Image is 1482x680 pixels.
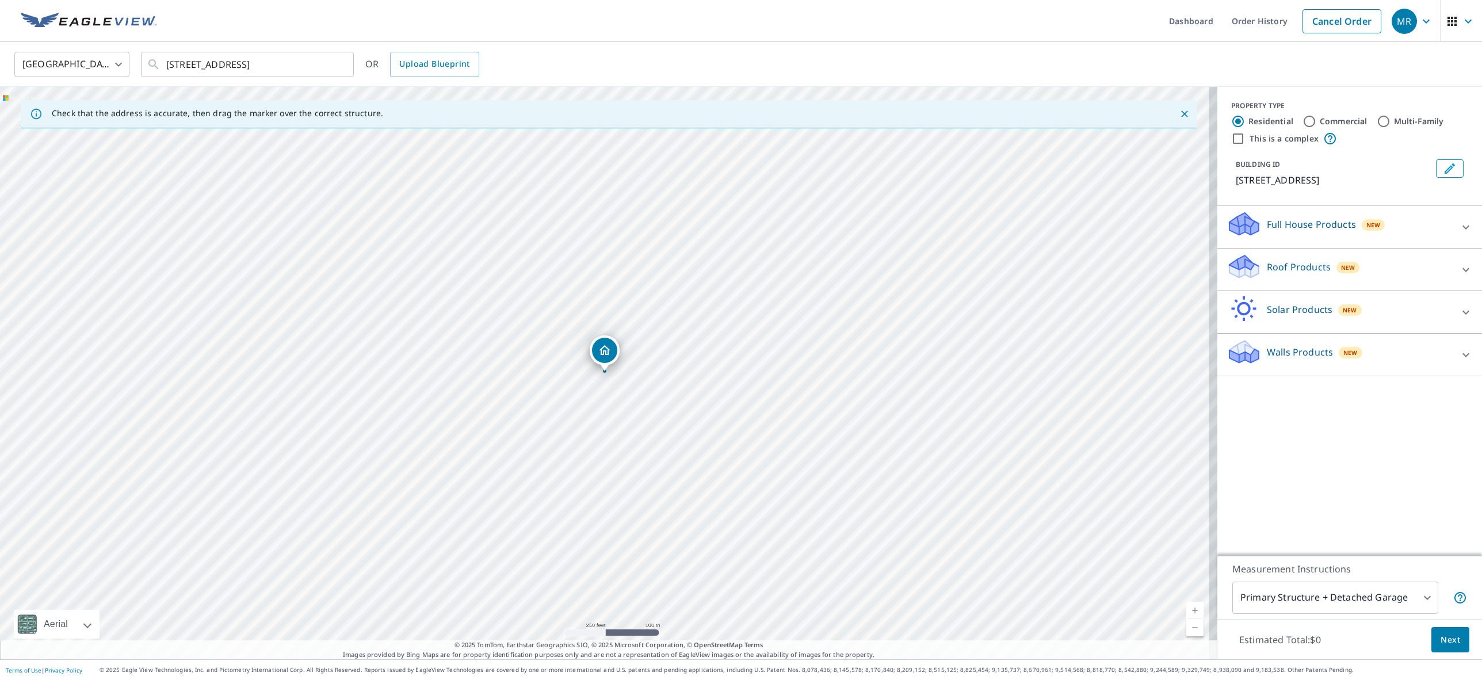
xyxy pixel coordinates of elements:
label: Residential [1248,116,1293,127]
label: Multi-Family [1394,116,1444,127]
button: Close [1177,106,1192,121]
img: EV Logo [21,13,156,30]
div: OR [365,52,479,77]
div: [GEOGRAPHIC_DATA] [14,48,129,81]
p: Check that the address is accurate, then drag the marker over the correct structure. [52,108,383,119]
button: Next [1431,627,1469,653]
span: Upload Blueprint [399,57,469,71]
a: Privacy Policy [45,666,82,674]
span: Next [1441,633,1460,647]
div: Solar ProductsNew [1227,296,1473,328]
span: New [1343,305,1357,315]
p: © 2025 Eagle View Technologies, Inc. and Pictometry International Corp. All Rights Reserved. Repo... [100,666,1476,674]
p: Walls Products [1267,345,1333,359]
input: Search by address or latitude-longitude [166,48,330,81]
a: OpenStreetMap [694,640,742,649]
button: Edit building 1 [1436,159,1464,178]
span: New [1366,220,1381,230]
p: [STREET_ADDRESS] [1236,173,1431,187]
div: Roof ProductsNew [1227,253,1473,286]
div: Aerial [40,610,71,639]
p: Measurement Instructions [1232,562,1467,576]
a: Terms of Use [6,666,41,674]
span: New [1343,348,1358,357]
div: MR [1392,9,1417,34]
div: PROPERTY TYPE [1231,101,1468,111]
span: Your report will include the primary structure and a detached garage if one exists. [1453,591,1467,605]
label: Commercial [1320,116,1368,127]
p: Full House Products [1267,217,1356,231]
p: BUILDING ID [1236,159,1280,169]
div: Walls ProductsNew [1227,338,1473,371]
span: © 2025 TomTom, Earthstar Geographics SIO, © 2025 Microsoft Corporation, © [454,640,763,650]
label: This is a complex [1250,133,1319,144]
a: Current Level 17, Zoom Out [1186,619,1204,636]
div: Dropped pin, building 1, Residential property, 11701 NW 29th Mnr Sunrise, FL 33323 [590,335,620,371]
div: Full House ProductsNew [1227,211,1473,243]
a: Current Level 17, Zoom In [1186,602,1204,619]
div: Aerial [14,610,100,639]
a: Cancel Order [1303,9,1381,33]
p: Solar Products [1267,303,1332,316]
p: Roof Products [1267,260,1331,274]
p: Estimated Total: $0 [1230,627,1330,652]
a: Terms [744,640,763,649]
a: Upload Blueprint [390,52,479,77]
p: | [6,667,82,674]
span: New [1341,263,1355,272]
div: Primary Structure + Detached Garage [1232,582,1438,614]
